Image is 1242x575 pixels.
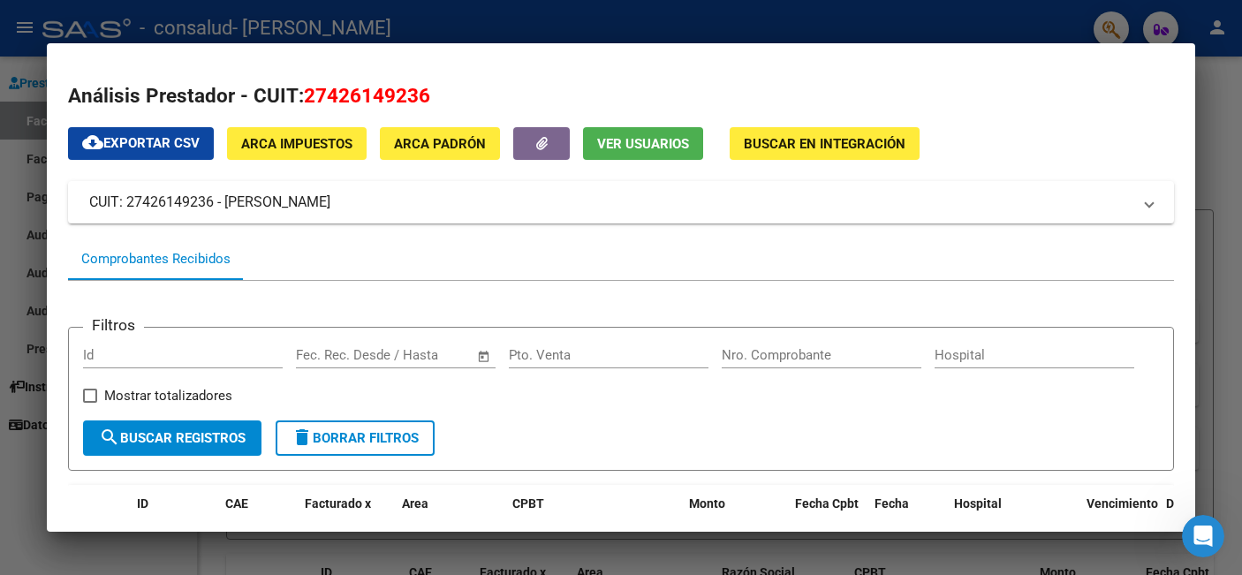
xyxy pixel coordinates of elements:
span: Fecha Recibido [875,496,924,531]
button: ARCA Padrón [380,127,500,160]
span: 27426149236 [304,84,430,107]
span: Ver Usuarios [597,136,689,152]
datatable-header-cell: Facturado x Orden De [298,485,395,563]
button: Open calendar [474,346,495,367]
mat-icon: delete [292,427,313,448]
span: Fecha Cpbt [795,496,859,511]
span: Vencimiento Auditoría [1087,496,1158,531]
mat-icon: search [99,427,120,448]
datatable-header-cell: CAE [218,485,298,563]
input: End date [369,347,455,363]
button: ARCA Impuestos [227,127,367,160]
span: Borrar Filtros [292,430,419,446]
span: Exportar CSV [82,135,200,151]
span: Hospital [954,496,1002,511]
datatable-header-cell: ID [130,485,218,563]
datatable-header-cell: Area [395,485,505,563]
datatable-header-cell: Hospital [947,485,1079,563]
input: Start date [296,347,353,363]
span: CPBT [512,496,544,511]
datatable-header-cell: Fecha Recibido [867,485,947,563]
span: Buscar Registros [99,430,246,446]
mat-expansion-panel-header: CUIT: 27426149236 - [PERSON_NAME] [68,181,1174,223]
div: Comprobantes Recibidos [81,249,231,269]
datatable-header-cell: CPBT [505,485,682,563]
span: Buscar en Integración [744,136,905,152]
span: ID [137,496,148,511]
mat-panel-title: CUIT: 27426149236 - [PERSON_NAME] [89,192,1132,213]
mat-icon: cloud_download [82,132,103,153]
datatable-header-cell: Monto [682,485,788,563]
datatable-header-cell: Fecha Cpbt [788,485,867,563]
iframe: Intercom live chat [1182,515,1224,557]
button: Buscar en Integración [730,127,920,160]
span: ARCA Impuestos [241,136,352,152]
span: Area [402,496,428,511]
h3: Filtros [83,314,144,337]
h2: Análisis Prestador - CUIT: [68,81,1174,111]
span: Monto [689,496,725,511]
button: Buscar Registros [83,420,261,456]
span: Facturado x Orden De [305,496,371,531]
span: CAE [225,496,248,511]
button: Exportar CSV [68,127,214,160]
span: Mostrar totalizadores [104,385,232,406]
span: ARCA Padrón [394,136,486,152]
button: Ver Usuarios [583,127,703,160]
button: Borrar Filtros [276,420,435,456]
datatable-header-cell: Vencimiento Auditoría [1079,485,1159,563]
